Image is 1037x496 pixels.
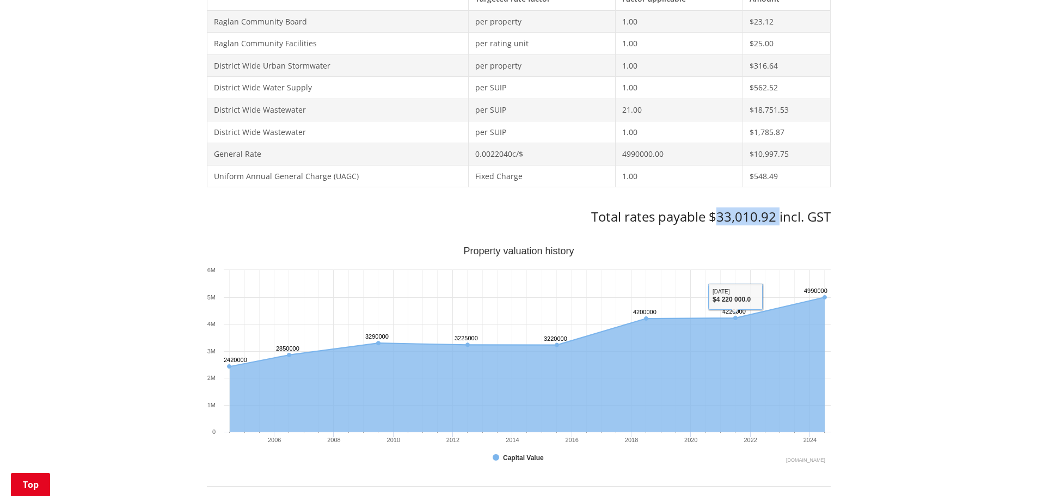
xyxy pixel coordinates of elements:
[615,99,743,121] td: 21.00
[743,77,830,99] td: $562.52
[786,457,825,463] text: Chart credits: Highcharts.com
[212,428,215,435] text: 0
[743,99,830,121] td: $18,751.53
[207,321,215,327] text: 4M
[743,121,830,143] td: $1,785.87
[565,437,578,443] text: 2016
[287,353,291,357] path: Friday, Jun 30, 14:00, 2,850,000. Capital Value.
[743,143,830,166] td: $10,997.75
[469,10,615,33] td: per property
[207,247,831,464] svg: Interactive chart
[644,316,648,321] path: Saturday, Jun 30, 14:00, 4,200,000. Capital Value.
[207,33,469,55] td: Raglan Community Facilities
[469,33,615,55] td: per rating unit
[465,342,470,347] path: Saturday, Jun 30, 14:00, 3,225,000. Capital Value.
[615,33,743,55] td: 1.00
[11,473,50,496] a: Top
[207,375,215,381] text: 2M
[207,10,469,33] td: Raglan Community Board
[493,453,545,463] button: Show Capital Value
[733,316,738,321] path: Wednesday, Jun 30, 14:00, 4,220,000. Capital Value.
[469,77,615,99] td: per SUIP
[276,345,299,352] text: 2850000
[207,247,831,464] div: Property valuation history. Highcharts interactive chart.
[386,437,400,443] text: 2010
[207,165,469,187] td: Uniform Annual General Charge (UAGC)
[224,357,247,363] text: 2420000
[469,165,615,187] td: Fixed Charge
[615,143,743,166] td: 4990000.00
[506,437,519,443] text: 2014
[446,437,459,443] text: 2012
[615,165,743,187] td: 1.00
[544,335,567,342] text: 3220000
[743,33,830,55] td: $25.00
[722,308,746,315] text: 4220000
[804,287,827,294] text: 4990000
[207,77,469,99] td: District Wide Water Supply
[267,437,280,443] text: 2006
[743,165,830,187] td: $548.49
[615,121,743,143] td: 1.00
[803,437,816,443] text: 2024
[469,143,615,166] td: 0.0022040c/$
[207,143,469,166] td: General Rate
[987,450,1026,489] iframe: Messenger Launcher
[615,10,743,33] td: 1.00
[207,99,469,121] td: District Wide Wastewater
[624,437,637,443] text: 2018
[743,10,830,33] td: $23.12
[207,402,215,408] text: 1M
[615,77,743,99] td: 1.00
[376,341,381,345] path: Tuesday, Jun 30, 14:00, 3,290,000. Capital Value.
[207,54,469,77] td: District Wide Urban Stormwater
[327,437,340,443] text: 2008
[684,437,697,443] text: 2020
[615,54,743,77] td: 1.00
[743,54,830,77] td: $316.64
[207,348,215,354] text: 3M
[365,333,389,340] text: 3290000
[469,99,615,121] td: per SUIP
[207,267,215,273] text: 6M
[555,343,559,347] path: Tuesday, Jun 30, 14:00, 3,220,000. Capital Value.
[463,246,574,256] text: Property valuation history
[207,209,831,225] h3: Total rates payable $33,010.92 incl. GST
[207,121,469,143] td: District Wide Wastewater
[469,121,615,143] td: per SUIP
[744,437,757,443] text: 2022
[455,335,478,341] text: 3225000
[633,309,656,315] text: 4200000
[823,295,827,299] path: Sunday, Jun 30, 14:00, 4,990,000. Capital Value.
[227,364,231,369] path: Wednesday, Jun 30, 14:00, 2,420,000. Capital Value.
[207,294,215,301] text: 5M
[469,54,615,77] td: per property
